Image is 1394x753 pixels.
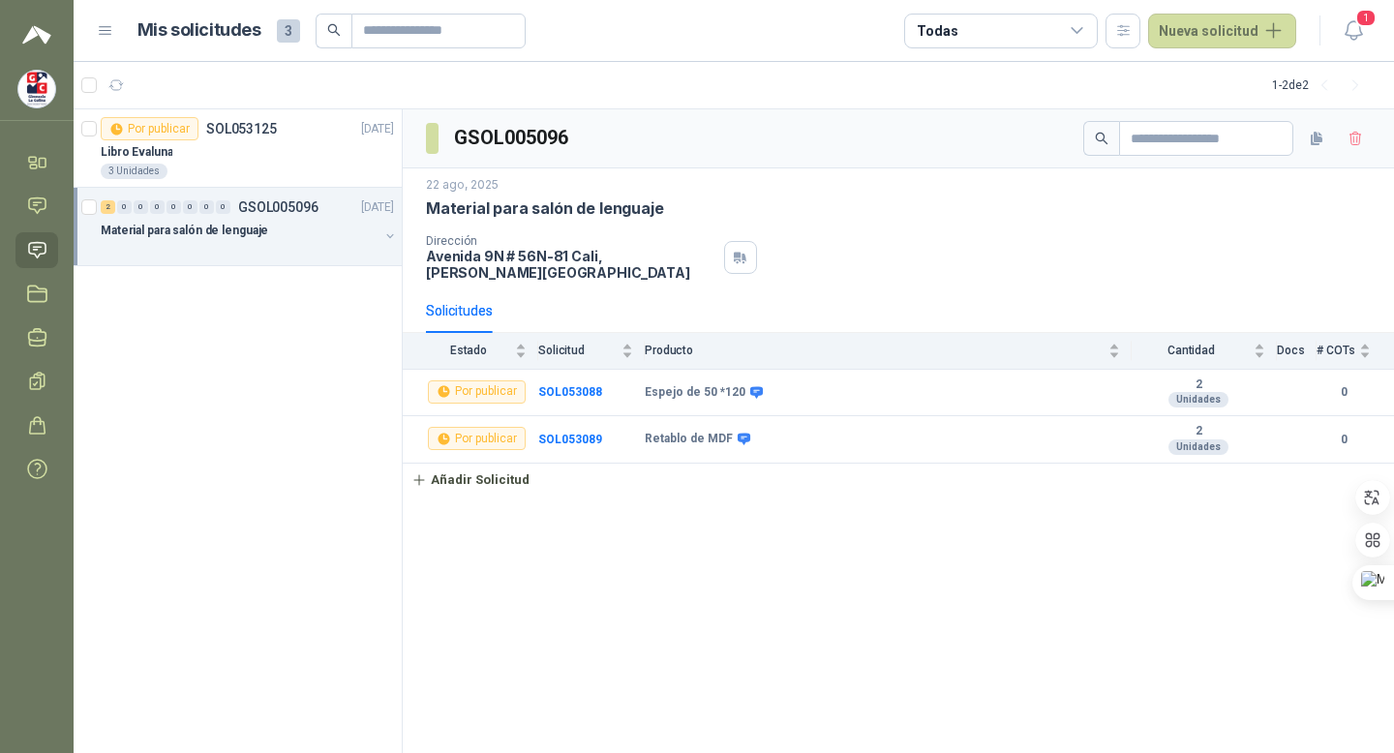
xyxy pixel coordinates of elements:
[645,344,1105,357] span: Producto
[917,20,957,42] div: Todas
[18,71,55,107] img: Company Logo
[74,109,402,188] a: Por publicarSOL053125[DATE] Libro Evaluna3 Unidades
[426,344,511,357] span: Estado
[645,432,733,447] b: Retablo de MDF
[1317,383,1371,402] b: 0
[1355,9,1377,27] span: 1
[216,200,230,214] div: 0
[183,200,197,214] div: 0
[538,333,645,369] th: Solicitud
[1132,333,1277,369] th: Cantidad
[1336,14,1371,48] button: 1
[137,16,261,45] h1: Mis solicitudes
[1168,392,1228,407] div: Unidades
[428,380,526,404] div: Por publicar
[1148,14,1296,48] button: Nueva solicitud
[101,196,398,257] a: 2 0 0 0 0 0 0 0 GSOL005096[DATE] Material para salón de lenguaje
[1132,377,1265,393] b: 2
[645,385,745,401] b: Espejo de 50 *120
[1132,344,1250,357] span: Cantidad
[454,123,571,153] h3: GSOL005096
[538,433,602,446] a: SOL053089
[1168,439,1228,455] div: Unidades
[22,23,51,46] img: Logo peakr
[1317,344,1355,357] span: # COTs
[426,234,716,248] p: Dirección
[277,19,300,43] span: 3
[538,385,602,399] a: SOL053088
[101,200,115,214] div: 2
[1277,333,1317,369] th: Docs
[1095,132,1108,145] span: search
[645,333,1132,369] th: Producto
[426,198,663,219] p: Material para salón de lenguaje
[426,300,493,321] div: Solicitudes
[101,143,172,162] p: Libro Evaluna
[199,200,214,214] div: 0
[403,464,538,497] button: Añadir Solicitud
[134,200,148,214] div: 0
[327,23,341,37] span: search
[150,200,165,214] div: 0
[206,122,277,136] p: SOL053125
[101,222,268,240] p: Material para salón de lenguaje
[426,176,499,195] p: 22 ago, 2025
[403,464,1394,497] a: Añadir Solicitud
[361,120,394,138] p: [DATE]
[403,333,538,369] th: Estado
[1317,431,1371,449] b: 0
[238,200,318,214] p: GSOL005096
[1317,333,1394,369] th: # COTs
[167,200,181,214] div: 0
[538,344,618,357] span: Solicitud
[428,427,526,450] div: Por publicar
[426,248,716,281] p: Avenida 9N # 56N-81 Cali , [PERSON_NAME][GEOGRAPHIC_DATA]
[1132,424,1265,439] b: 2
[361,198,394,217] p: [DATE]
[101,164,167,179] div: 3 Unidades
[117,200,132,214] div: 0
[1272,70,1371,101] div: 1 - 2 de 2
[101,117,198,140] div: Por publicar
